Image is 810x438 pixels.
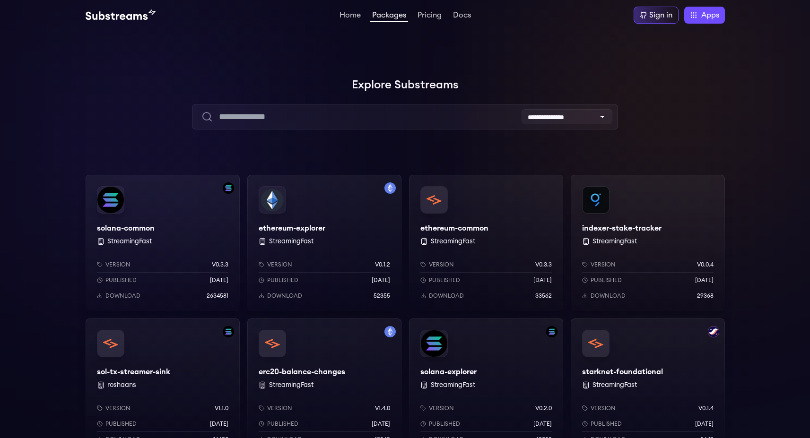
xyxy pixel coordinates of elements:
[591,420,622,428] p: Published
[695,276,714,284] p: [DATE]
[592,237,637,246] button: StreamingFast
[375,404,390,412] p: v1.4.0
[429,261,454,268] p: Version
[535,292,552,300] p: 33562
[105,276,137,284] p: Published
[210,276,228,284] p: [DATE]
[86,9,156,21] img: Substream's logo
[431,237,475,246] button: StreamingFast
[409,175,563,311] a: ethereum-commonethereum-common StreamingFastVersionv0.3.3Published[DATE]Download33562
[384,182,396,194] img: Filter by mainnet network
[267,420,298,428] p: Published
[591,292,626,300] p: Download
[701,9,719,21] span: Apps
[215,404,228,412] p: v1.1.0
[267,292,302,300] p: Download
[338,11,363,21] a: Home
[591,276,622,284] p: Published
[105,261,131,268] p: Version
[207,292,228,300] p: 2634581
[210,420,228,428] p: [DATE]
[698,404,714,412] p: v0.1.4
[416,11,444,21] a: Pricing
[695,420,714,428] p: [DATE]
[86,175,240,311] a: Filter by solana networksolana-commonsolana-common StreamingFastVersionv0.3.3Published[DATE]Downl...
[431,380,475,390] button: StreamingFast
[451,11,473,21] a: Docs
[533,420,552,428] p: [DATE]
[372,420,390,428] p: [DATE]
[370,11,408,22] a: Packages
[708,326,719,337] img: Filter by starknet network
[269,237,314,246] button: StreamingFast
[375,261,390,268] p: v0.1.2
[429,404,454,412] p: Version
[267,276,298,284] p: Published
[212,261,228,268] p: v0.3.3
[697,261,714,268] p: v0.0.4
[592,380,637,390] button: StreamingFast
[546,326,557,337] img: Filter by solana network
[269,380,314,390] button: StreamingFast
[247,175,401,311] a: Filter by mainnet networkethereum-explorerethereum-explorer StreamingFastVersionv0.1.2Published[D...
[105,292,140,300] p: Download
[374,292,390,300] p: 52355
[429,276,460,284] p: Published
[223,326,234,337] img: Filter by solana network
[105,420,137,428] p: Published
[649,9,672,21] div: Sign in
[591,261,616,268] p: Version
[223,182,234,194] img: Filter by solana network
[535,261,552,268] p: v0.3.3
[634,7,679,24] a: Sign in
[591,404,616,412] p: Version
[429,420,460,428] p: Published
[105,404,131,412] p: Version
[372,276,390,284] p: [DATE]
[384,326,396,337] img: Filter by mainnet network
[697,292,714,300] p: 29368
[429,292,464,300] p: Download
[107,237,152,246] button: StreamingFast
[267,261,292,268] p: Version
[107,380,136,390] button: roshaans
[533,276,552,284] p: [DATE]
[535,404,552,412] p: v0.2.0
[267,404,292,412] p: Version
[571,175,725,311] a: indexer-stake-trackerindexer-stake-tracker StreamingFastVersionv0.0.4Published[DATE]Download29368
[86,76,725,94] h1: Explore Substreams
